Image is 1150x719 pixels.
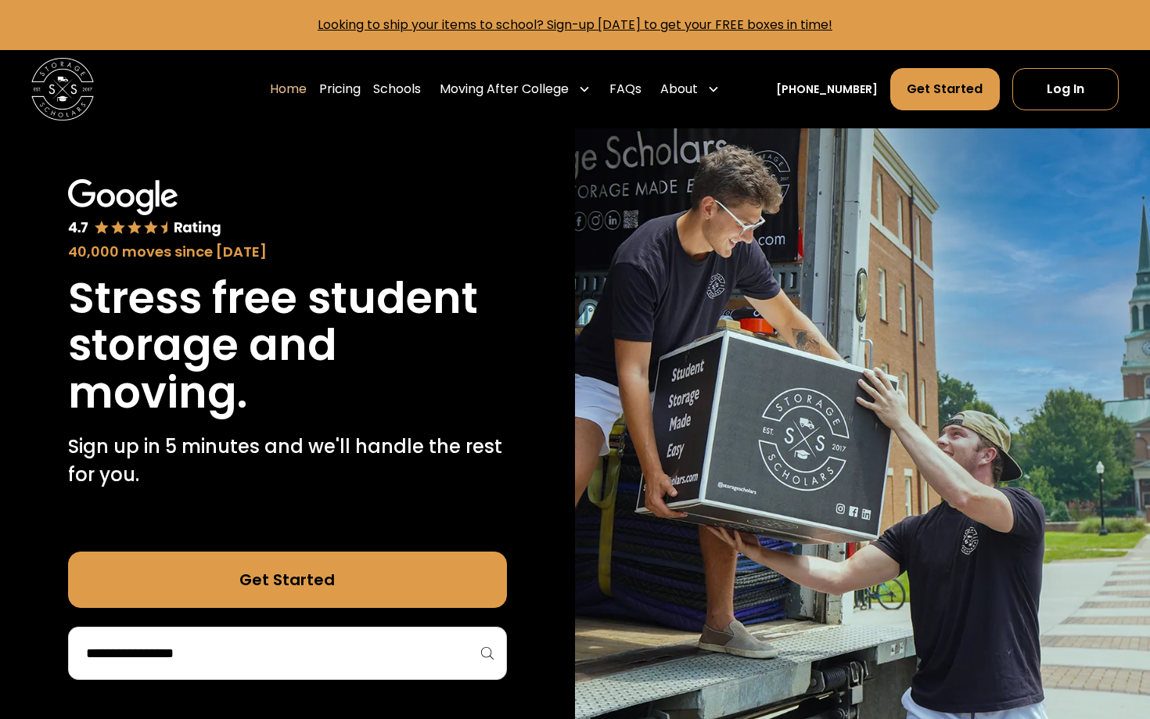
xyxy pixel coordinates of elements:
a: FAQs [609,67,641,111]
a: Get Started [68,552,507,608]
h1: Stress free student storage and moving. [68,275,507,417]
div: About [660,80,698,99]
a: home [31,58,94,120]
a: Home [270,67,307,111]
div: Moving After College [440,80,569,99]
img: Google 4.7 star rating [68,179,222,238]
a: Pricing [319,67,361,111]
a: Looking to ship your items to school? Sign-up [DATE] to get your FREE boxes in time! [318,16,832,34]
div: Moving After College [433,67,597,111]
a: Get Started [890,68,999,110]
img: Storage Scholars main logo [31,58,94,120]
div: 40,000 moves since [DATE] [68,241,507,262]
a: [PHONE_NUMBER] [776,81,878,98]
p: Sign up in 5 minutes and we'll handle the rest for you. [68,433,507,489]
a: Log In [1012,68,1119,110]
a: Schools [373,67,421,111]
div: About [654,67,726,111]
